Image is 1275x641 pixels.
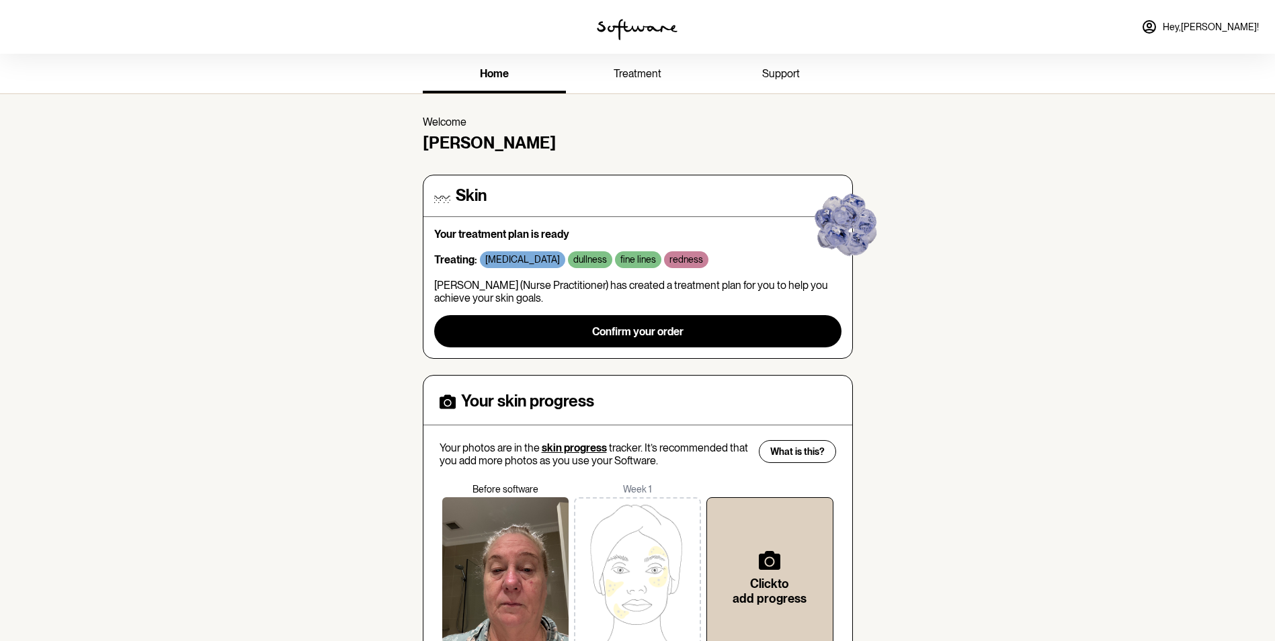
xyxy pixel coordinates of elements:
h4: [PERSON_NAME] [423,134,853,153]
p: [PERSON_NAME] (Nurse Practitioner) has created a treatment plan for you to help you achieve your ... [434,279,841,304]
p: fine lines [620,254,656,265]
button: What is this? [759,440,836,463]
h6: Click to add progress [729,576,811,605]
p: Before software [440,484,572,495]
p: Your photos are in the tracker. It’s recommended that you add more photos as you use your Software. [440,441,750,467]
p: Week 1 [571,484,704,495]
button: Confirm your order [434,315,841,347]
a: support [709,56,852,93]
p: Welcome [423,116,853,128]
span: treatment [614,67,661,80]
a: treatment [566,56,709,93]
p: Your treatment plan is ready [434,228,841,241]
span: home [480,67,509,80]
a: Hey,[PERSON_NAME]! [1133,11,1267,43]
a: home [423,56,566,93]
span: Hey, [PERSON_NAME] ! [1163,22,1259,33]
img: blue-blob.0c8980bfe8cb31fd383e.gif [805,185,891,271]
span: support [762,67,800,80]
p: [MEDICAL_DATA] [485,254,560,265]
p: redness [669,254,703,265]
span: skin progress [542,441,607,454]
span: What is this? [770,446,825,458]
span: Confirm your order [592,325,684,338]
img: software logo [597,19,677,40]
h4: Skin [456,186,487,206]
h4: Your skin progress [461,392,594,411]
strong: Treating: [434,253,477,266]
p: dullness [573,254,607,265]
